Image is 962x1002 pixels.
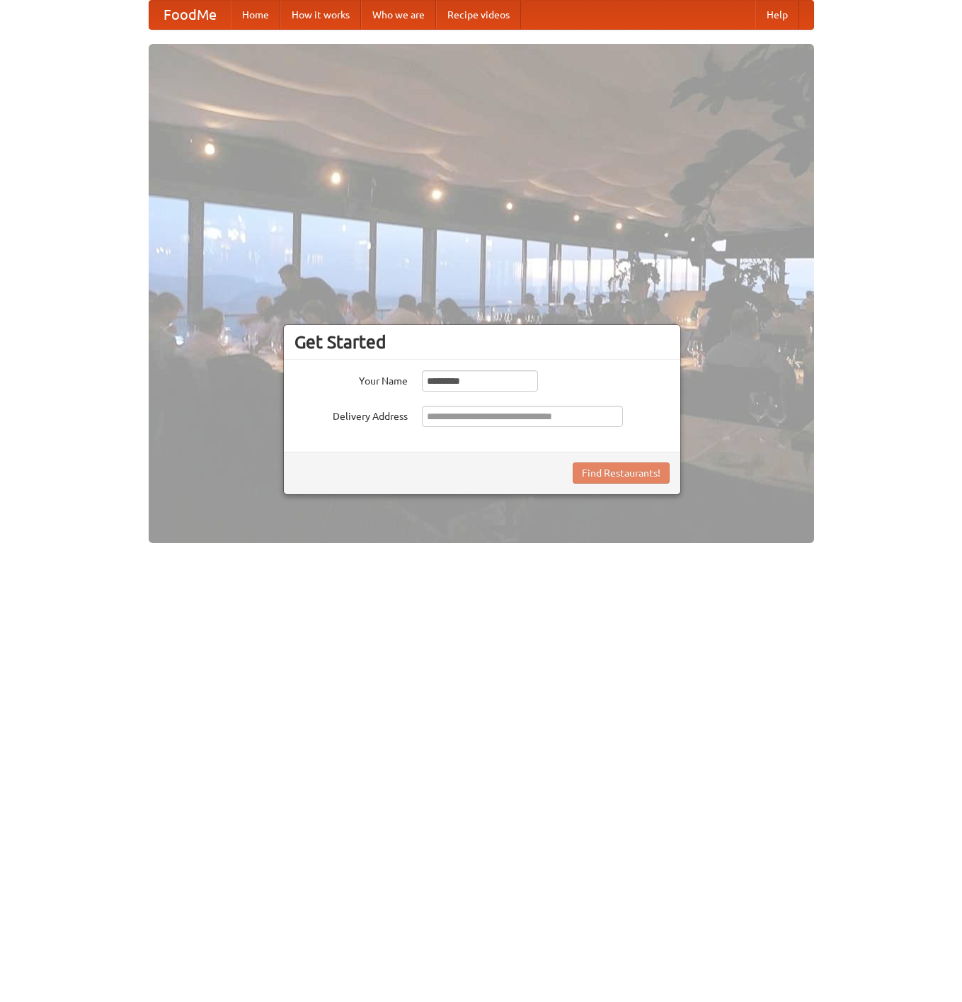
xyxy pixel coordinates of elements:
[436,1,521,29] a: Recipe videos
[294,331,670,353] h3: Get Started
[361,1,436,29] a: Who we are
[280,1,361,29] a: How it works
[573,462,670,484] button: Find Restaurants!
[294,406,408,423] label: Delivery Address
[149,1,231,29] a: FoodMe
[755,1,799,29] a: Help
[294,370,408,388] label: Your Name
[231,1,280,29] a: Home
